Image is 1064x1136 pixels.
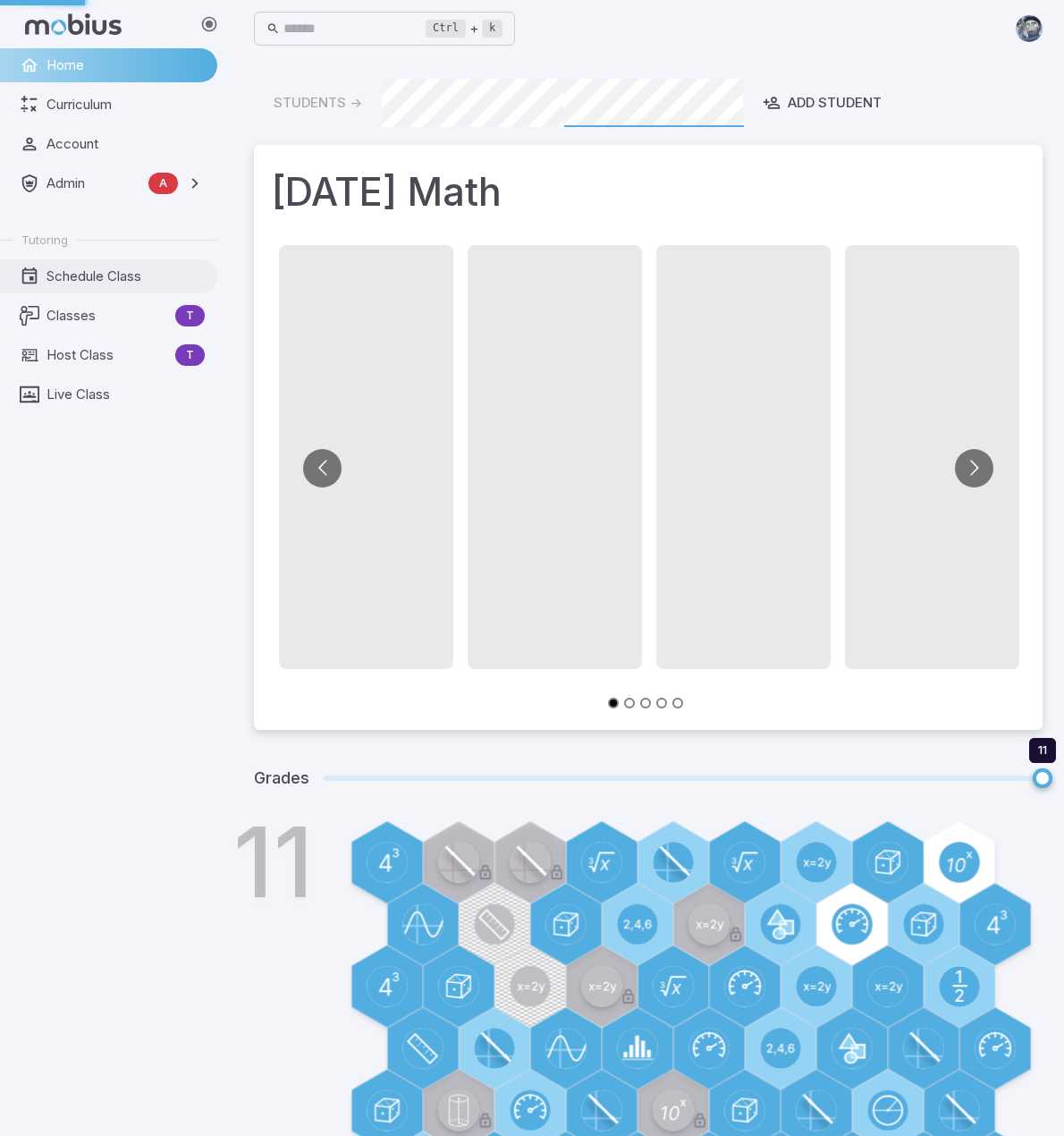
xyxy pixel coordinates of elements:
[46,95,205,114] span: Curriculum
[46,55,205,75] span: Home
[1038,742,1047,757] span: 11
[175,307,205,325] span: T
[640,698,651,708] button: Go to slide 3
[46,267,205,286] span: Schedule Class
[608,698,619,708] button: Go to slide 1
[46,385,205,404] span: Live Class
[656,698,667,708] button: Go to slide 4
[46,306,168,326] span: Classes
[426,20,466,38] kbd: Ctrl
[303,449,342,487] button: Go to previous slide
[46,174,141,193] span: Admin
[272,163,1025,220] h1: [DATE] Math
[1016,15,1043,42] img: andrew.jpg
[426,18,502,39] div: +
[254,766,309,791] h5: Grades
[21,232,68,248] span: Tutoring
[763,93,882,113] div: Add Student
[46,345,168,365] span: Host Class
[175,346,205,364] span: T
[233,814,314,911] h1: 11
[482,20,502,38] kbd: k
[672,698,683,708] button: Go to slide 5
[46,134,205,154] span: Account
[955,449,993,487] button: Go to next slide
[624,698,635,708] button: Go to slide 2
[148,174,178,192] span: A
